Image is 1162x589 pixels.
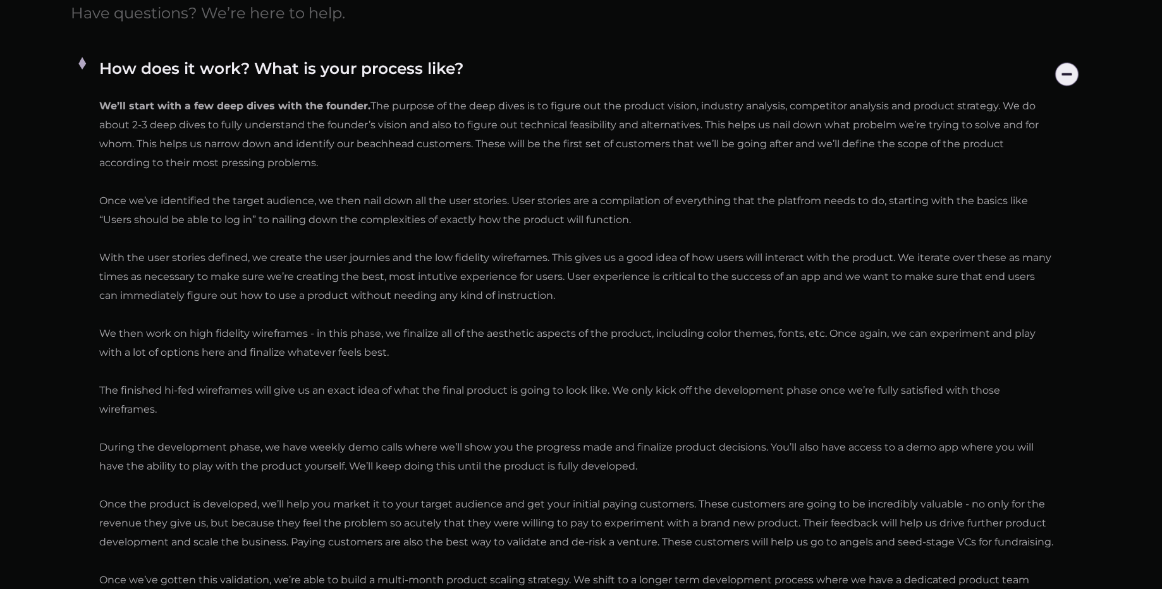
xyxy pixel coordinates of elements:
[99,97,1053,173] p: The purpose of the deep dives is to figure out the product vision, industry analysis, competitor ...
[99,58,1091,90] h4: How does it work? What is your process like?
[99,248,1053,305] p: With the user stories defined, we create the user journies and the low fidelity wireframes. This ...
[99,438,1053,476] p: During the development phase, we have weekly demo calls where we’ll show you the progress made an...
[99,324,1053,362] p: We then work on high fidelity wireframes - in this phase, we finalize all of the aesthetic aspect...
[99,100,370,112] b: We’ll start with a few deep dives with the founder.
[71,6,1091,20] p: Have questions? We’re here to help.
[74,55,90,71] img: plus-1
[99,191,1053,229] p: Once we’ve identified the target audience, we then nail down all the user stories. User stories a...
[1051,58,1083,90] img: close-icon
[99,495,1053,552] p: Once the product is developed, we’ll help you market it to your target audience and get your init...
[99,381,1053,419] p: The finished hi-fed wireframes will give us an exact idea of what the final product is going to l...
